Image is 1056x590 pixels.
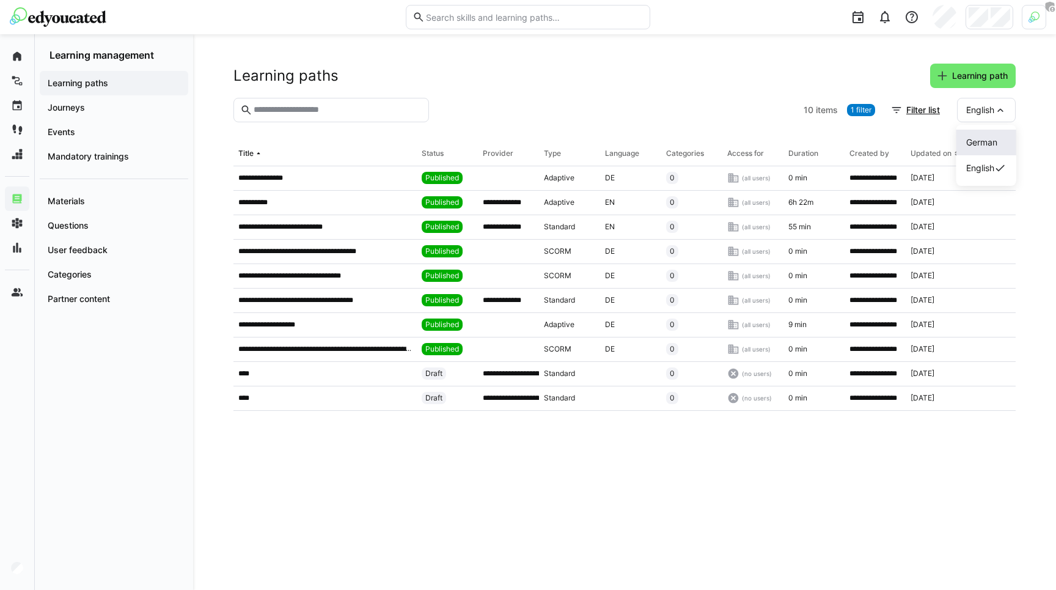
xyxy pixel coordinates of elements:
span: [DATE] [911,393,934,403]
div: Provider [483,149,513,158]
div: Duration [788,149,818,158]
span: Published [425,173,459,183]
div: Title [238,149,254,158]
span: DE [605,271,615,281]
span: 6h 22m [788,197,813,207]
div: Updated on [911,149,952,158]
span: English [966,104,994,116]
span: Published [425,246,459,256]
span: 0 min [788,271,807,281]
div: Categories [666,149,704,158]
span: [DATE] [911,173,934,183]
span: Published [425,197,459,207]
span: DE [605,246,615,256]
div: Status [422,149,444,158]
span: 0 [670,197,675,207]
span: (all users) [742,223,771,231]
span: Published [425,222,459,232]
span: 0 min [788,393,807,403]
span: 0 [670,369,675,378]
input: Search skills and learning paths… [425,12,643,23]
span: (all users) [742,247,771,256]
span: 9 min [788,320,807,330]
span: 0 min [788,246,807,256]
span: [DATE] [911,222,934,232]
div: Created by [849,149,889,158]
span: EN [605,222,615,232]
span: German [966,136,997,149]
span: Learning path [950,70,1010,82]
span: 0 min [788,344,807,354]
span: Standard [544,222,575,232]
span: Published [425,295,459,305]
span: Filter list [904,104,942,116]
button: Filter list [884,98,948,122]
span: DE [605,295,615,305]
span: [DATE] [911,246,934,256]
span: SCORM [544,344,571,354]
span: (all users) [742,296,771,304]
span: Adaptive [544,320,574,330]
span: (all users) [742,198,771,207]
span: (all users) [742,271,771,280]
span: DE [605,173,615,183]
span: 0 [670,295,675,305]
span: [DATE] [911,344,934,354]
span: items [816,104,838,116]
span: DE [605,344,615,354]
span: [DATE] [911,271,934,281]
span: Published [425,271,459,281]
span: 0 [670,393,675,403]
span: (all users) [742,174,771,182]
span: English [966,162,994,174]
span: Adaptive [544,173,574,183]
span: (no users) [742,369,772,378]
span: Published [425,344,459,354]
span: 0 [670,344,675,354]
span: (all users) [742,320,771,329]
div: Language [605,149,639,158]
span: Draft [425,393,442,403]
span: 0 [670,222,675,232]
span: 0 min [788,295,807,305]
span: SCORM [544,271,571,281]
div: Access for [727,149,764,158]
span: Published [425,320,459,330]
span: Draft [425,369,442,378]
span: (all users) [742,345,771,353]
span: [DATE] [911,295,934,305]
div: Type [544,149,561,158]
span: 10 [804,104,813,116]
span: 0 [670,173,675,183]
span: 1 filter [851,105,871,115]
span: 0 [670,246,675,256]
button: Learning path [930,64,1016,88]
span: [DATE] [911,320,934,330]
span: Standard [544,295,575,305]
span: [DATE] [911,197,934,207]
span: DE [605,320,615,330]
span: Standard [544,393,575,403]
span: 0 [670,320,675,330]
span: EN [605,197,615,207]
span: [DATE] [911,369,934,378]
span: Adaptive [544,197,574,207]
span: SCORM [544,246,571,256]
span: Standard [544,369,575,378]
span: 0 min [788,369,807,378]
span: 0 min [788,173,807,183]
h2: Learning paths [233,67,339,85]
span: 0 [670,271,675,281]
span: 55 min [788,222,811,232]
span: (no users) [742,394,772,402]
